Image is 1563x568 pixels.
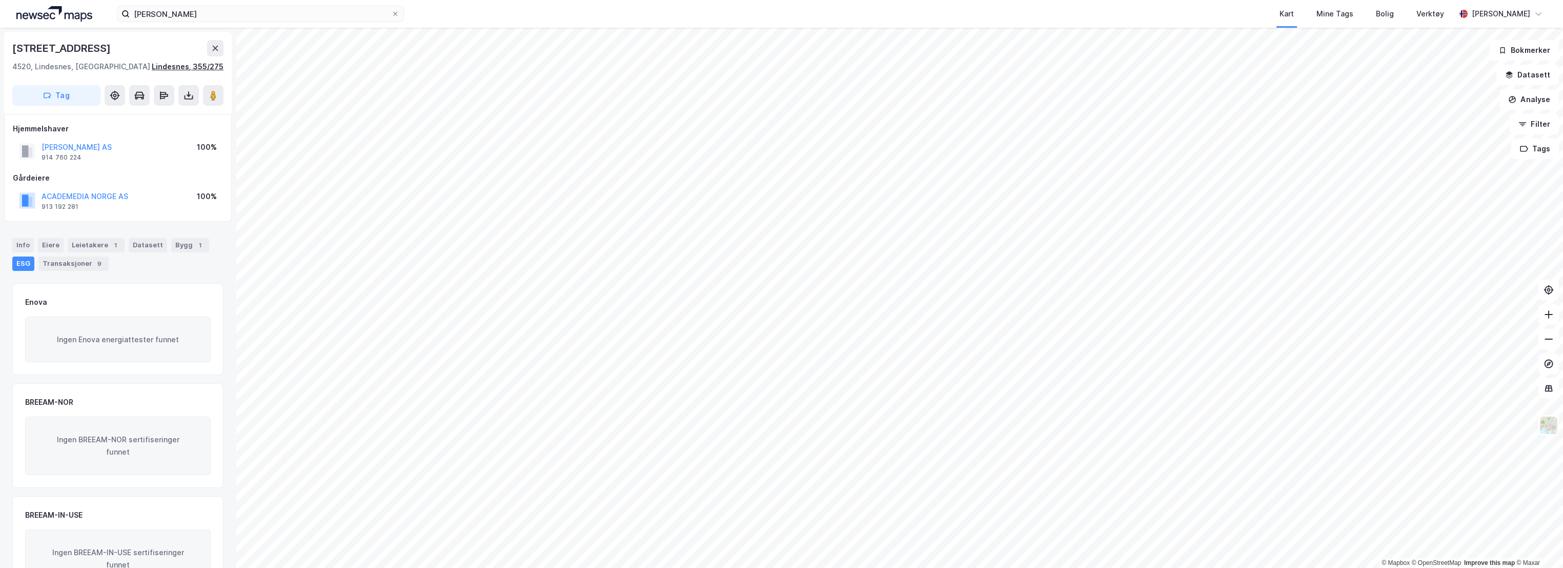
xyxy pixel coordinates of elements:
div: Bolig [1376,8,1394,20]
div: Bygg [171,238,209,252]
div: Ingen Enova energiattester funnet [25,317,211,363]
div: Mine Tags [1316,8,1353,20]
div: Eiere [38,238,64,252]
button: Analyse [1499,89,1559,110]
input: Søk på adresse, matrikkel, gårdeiere, leietakere eller personer [130,6,391,22]
div: Leietakere [68,238,125,252]
img: Z [1539,416,1558,435]
div: Kontrollprogram for chat [1512,519,1563,568]
a: OpenStreetMap [1412,559,1461,566]
div: Verktøy [1416,8,1444,20]
div: Lindesnes, 355/275 [152,61,224,73]
button: Tag [12,85,100,106]
iframe: Chat Widget [1512,519,1563,568]
button: Datasett [1496,65,1559,85]
a: Improve this map [1464,559,1515,566]
div: Gårdeiere [13,172,223,184]
div: Datasett [129,238,167,252]
div: 4520, Lindesnes, [GEOGRAPHIC_DATA] [12,61,150,73]
div: [PERSON_NAME] [1472,8,1530,20]
div: 9 [94,259,105,269]
button: Tags [1511,139,1559,159]
div: Enova [25,296,47,308]
div: Transaksjoner [38,257,109,271]
div: Info [12,238,34,252]
div: Hjemmelshaver [13,123,223,135]
div: [STREET_ADDRESS] [12,40,113,56]
a: Mapbox [1382,559,1410,566]
img: logo.a4113a55bc3d86da70a041830d287a7e.svg [16,6,92,22]
div: 100% [197,141,217,153]
button: Bokmerker [1490,40,1559,61]
div: BREEAM-NOR [25,396,73,408]
div: BREEAM-IN-USE [25,509,83,521]
div: 913 192 281 [42,203,78,211]
div: 1 [195,240,205,250]
div: 100% [197,190,217,203]
div: Ingen BREEAM-NOR sertifiseringer funnet [25,417,211,475]
div: 914 760 224 [42,153,82,162]
button: Filter [1510,114,1559,134]
div: ESG [12,257,34,271]
div: Kart [1280,8,1294,20]
div: 1 [110,240,120,250]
